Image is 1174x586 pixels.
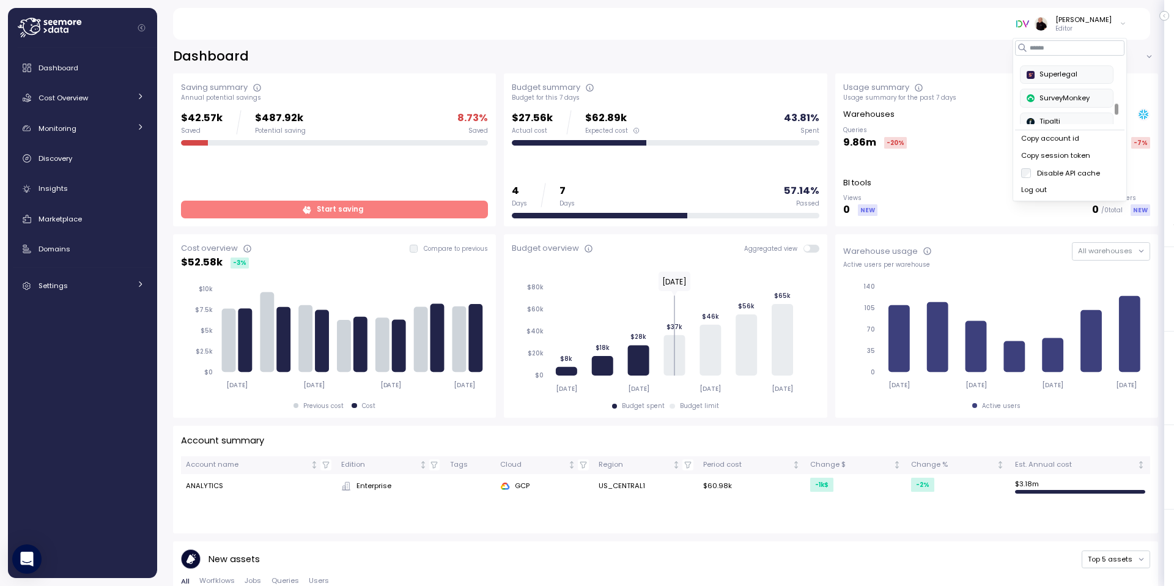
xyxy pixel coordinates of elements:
span: All [181,578,190,585]
h2: Dashboard [173,48,249,65]
div: Saved [181,127,223,135]
tspan: $20k [528,349,544,357]
div: Region [599,459,670,470]
div: Usage summary for the past 7 days [843,94,1150,102]
label: Disable API cache [1031,168,1100,178]
div: Saving summary [181,81,248,94]
p: BI tools [843,177,871,189]
span: Jobs [245,577,261,584]
div: Not sorted [792,461,800,469]
div: SurveyMonkey [1027,93,1107,104]
tspan: [DATE] [888,381,910,389]
p: $27.56k [512,110,553,127]
div: NEW [858,204,877,216]
tspan: $28k [630,333,646,341]
div: Budget limit [680,402,719,410]
div: Saved [468,127,488,135]
div: Actual cost [512,127,553,135]
div: -20 % [884,137,907,149]
span: Cost Overview [39,93,88,103]
div: -7 % [1131,137,1150,149]
tspan: [DATE] [700,385,722,393]
tspan: 105 [864,304,875,312]
tspan: $0 [535,371,544,379]
div: Not sorted [310,461,319,469]
a: Cost Overview [13,86,152,110]
div: Potential saving [255,127,306,135]
div: Copy session token [1021,150,1118,161]
p: 43.81 % [784,110,819,127]
td: US_CENTRAL1 [594,474,698,499]
tspan: [DATE] [454,381,476,389]
div: Tags [450,459,490,470]
tspan: 35 [867,347,875,355]
div: Cost overview [181,242,238,254]
th: Period costNot sorted [698,456,805,474]
div: Change $ [810,459,892,470]
div: GCP [500,481,589,492]
p: New assets [209,552,260,566]
a: Settings [13,273,152,298]
tspan: [DATE] [556,385,577,393]
th: RegionNot sorted [594,456,698,474]
div: Passed [796,199,819,208]
a: Dashboard [13,56,152,80]
div: Budget spent [622,402,665,410]
tspan: $65k [774,292,791,300]
span: Domains [39,244,70,254]
tspan: $18k [596,344,610,352]
img: 6714de1ca73de131760c52a6.PNG [1027,118,1035,126]
p: Compare to previous [424,245,488,253]
p: Account summary [181,434,264,448]
span: Dashboard [39,63,78,73]
button: All warehouses [1072,242,1150,260]
span: Discovery [39,154,72,163]
tspan: [DATE] [226,381,248,389]
div: Not sorted [893,461,901,469]
th: CloudNot sorted [495,456,594,474]
a: Start saving [181,201,488,218]
th: Change %Not sorted [906,456,1010,474]
td: $ 3.18m [1010,474,1150,499]
div: Superlegal [1027,69,1107,80]
p: $ 52.58k [181,254,223,271]
p: 9.86m [843,135,876,151]
span: Enterprise [356,481,391,492]
div: Not sorted [672,461,681,469]
p: Warehouses [843,108,895,121]
div: Usage summary [843,81,909,94]
tspan: $0 [204,368,213,376]
span: Start saving [317,201,363,218]
p: $42.57k [181,110,223,127]
p: / 0 total [1101,206,1123,215]
img: 687cba7b7af778e9efcde14e.PNG [1027,94,1035,102]
span: Users [309,577,329,584]
tspan: $8k [561,355,573,363]
div: Copy account id [1021,133,1118,144]
div: NEW [1131,204,1150,216]
div: Period cost [703,459,790,470]
button: Top 5 assets [1082,551,1150,568]
div: Active users [982,402,1021,410]
tspan: $56k [738,302,755,310]
tspan: 0 [871,368,875,376]
a: Discovery [13,146,152,171]
div: -2 % [911,478,934,492]
p: Views [843,194,877,202]
tspan: [DATE] [380,381,402,389]
div: Budget overview [512,242,579,254]
span: Insights [39,184,68,193]
tspan: 70 [866,325,875,333]
tspan: $40k [526,327,544,335]
div: Budget summary [512,81,580,94]
tspan: [DATE] [1116,381,1137,389]
p: 8.73 % [457,110,488,127]
div: Not sorted [419,461,427,469]
div: Change % [911,459,994,470]
span: Queries [271,577,299,584]
a: Marketplace [13,207,152,231]
span: All warehouses [1078,246,1132,256]
div: [PERSON_NAME] [1055,15,1112,24]
div: Not sorted [996,461,1005,469]
p: 0 [843,202,850,218]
